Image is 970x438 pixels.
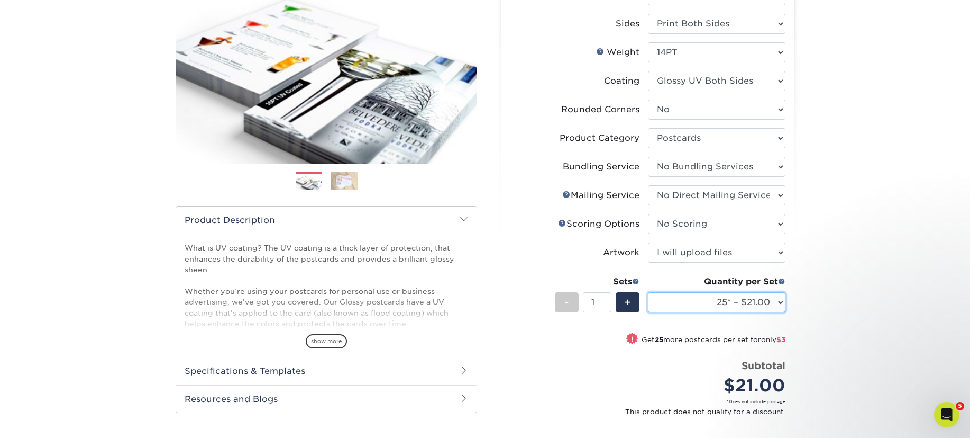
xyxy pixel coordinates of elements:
[562,189,639,202] div: Mailing Service
[776,336,785,344] span: $3
[596,46,639,59] div: Weight
[655,336,663,344] strong: 25
[648,275,785,288] div: Quantity per Set
[176,357,477,385] h2: Specifications & Templates
[560,132,639,145] div: Product Category
[185,243,468,405] p: What is UV coating? The UV coating is a thick layer of protection, that enhances the durability o...
[176,385,477,413] h2: Resources and Blogs
[631,334,634,345] span: !
[642,336,785,346] small: Get more postcards per set for
[656,373,785,398] div: $21.00
[603,246,639,259] div: Artwork
[742,360,785,371] strong: Subtotal
[761,336,785,344] span: only
[518,407,785,417] small: This product does not qualify for a discount.
[624,294,631,310] span: +
[563,160,639,173] div: Bundling Service
[518,398,785,405] small: *Does not include postage
[296,173,322,191] img: Postcards 01
[564,294,569,310] span: -
[331,172,358,190] img: Postcards 02
[956,402,964,410] span: 5
[561,103,639,116] div: Rounded Corners
[306,334,347,348] span: show more
[934,402,959,427] iframe: Intercom live chat
[176,207,477,234] h2: Product Description
[616,17,639,30] div: Sides
[558,218,639,230] div: Scoring Options
[555,275,639,288] div: Sets
[604,75,639,87] div: Coating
